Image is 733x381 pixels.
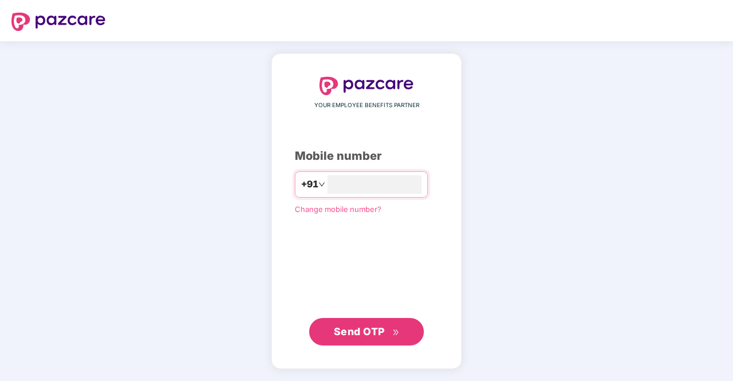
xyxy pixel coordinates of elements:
[295,147,438,165] div: Mobile number
[314,101,419,110] span: YOUR EMPLOYEE BENEFITS PARTNER
[309,318,424,345] button: Send OTPdouble-right
[392,329,400,336] span: double-right
[11,13,106,31] img: logo
[319,77,414,95] img: logo
[301,177,318,191] span: +91
[334,325,385,337] span: Send OTP
[318,181,325,188] span: down
[295,205,381,214] a: Change mobile number?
